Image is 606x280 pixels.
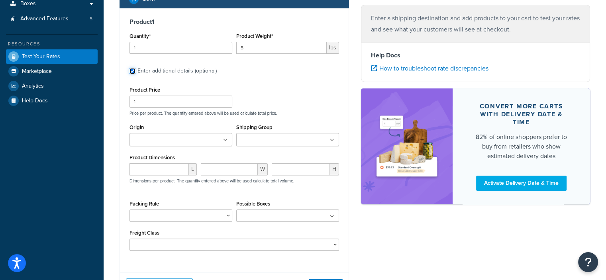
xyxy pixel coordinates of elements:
a: Test Your Rates [6,49,98,64]
a: Analytics [6,79,98,93]
h4: Help Docs [371,51,581,60]
div: Convert more carts with delivery date & time [472,102,571,126]
label: Product Weight* [236,33,273,39]
input: 0.00 [236,42,327,54]
span: 5 [90,16,92,22]
p: Price per product. The quantity entered above will be used calculate total price. [127,110,341,116]
label: Shipping Group [236,124,273,130]
span: Marketplace [22,68,52,75]
span: Analytics [22,83,44,90]
p: Enter a shipping destination and add products to your cart to test your rates and see what your c... [371,13,581,35]
p: Dimensions per product. The quantity entered above will be used calculate total volume. [127,178,294,184]
label: Possible Boxes [236,201,270,207]
a: Activate Delivery Date & Time [476,175,567,190]
span: Test Your Rates [22,53,60,60]
label: Origin [129,124,144,130]
li: Advanced Features [6,12,98,26]
a: Help Docs [6,94,98,108]
input: 0.0 [129,42,232,54]
span: lbs [327,42,339,54]
h3: Product 1 [129,18,339,26]
span: L [189,163,197,175]
input: Enter additional details (optional) [129,68,135,74]
label: Packing Rule [129,201,159,207]
a: Marketplace [6,64,98,78]
label: Product Dimensions [129,155,175,161]
a: Advanced Features5 [6,12,98,26]
label: Product Price [129,87,160,93]
span: W [258,163,268,175]
span: Advanced Features [20,16,69,22]
span: Boxes [20,0,36,7]
button: Open Resource Center [578,252,598,272]
span: Help Docs [22,98,48,104]
img: feature-image-ddt-36eae7f7280da8017bfb280eaccd9c446f90b1fe08728e4019434db127062ab4.png [373,100,441,192]
a: How to troubleshoot rate discrepancies [371,64,488,73]
label: Quantity* [129,33,151,39]
div: 82% of online shoppers prefer to buy from retailers who show estimated delivery dates [472,132,571,161]
div: Resources [6,41,98,47]
div: Enter additional details (optional) [137,65,217,76]
label: Freight Class [129,230,159,236]
span: H [330,163,339,175]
